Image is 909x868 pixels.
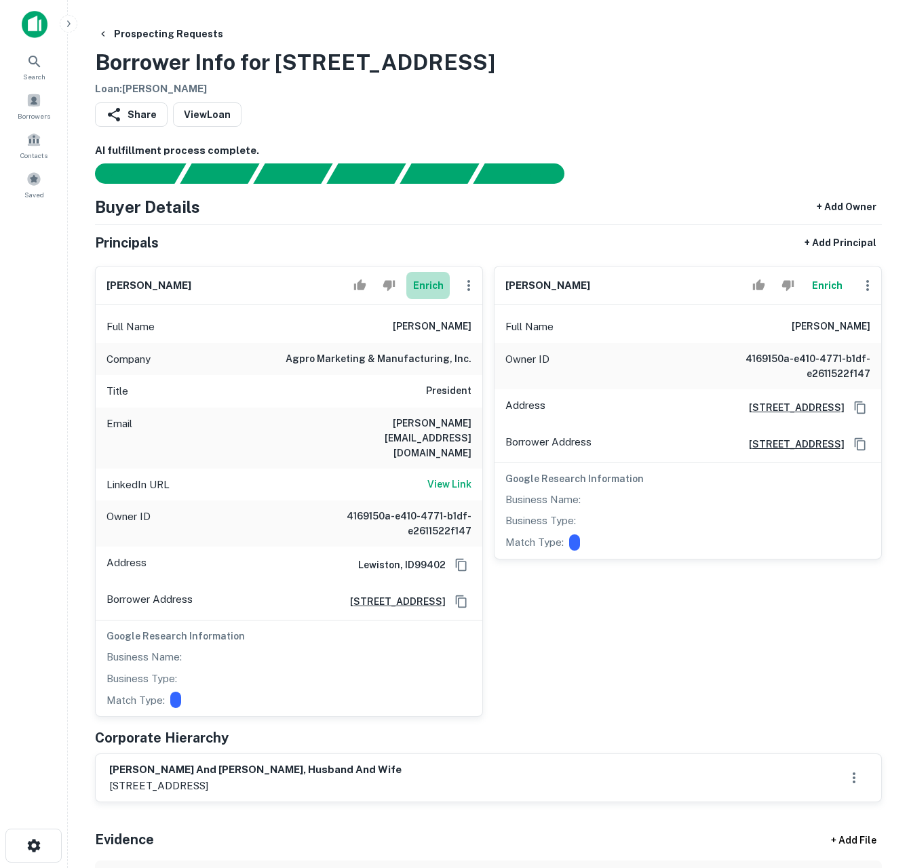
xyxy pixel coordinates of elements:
a: [STREET_ADDRESS] [738,400,845,415]
div: Documents found, AI parsing details... [253,163,332,184]
h6: Google Research Information [505,471,870,486]
p: Email [107,416,132,460]
p: [STREET_ADDRESS] [109,778,402,794]
p: Business Name: [505,492,581,508]
h6: Lewiston, ID99402 [347,557,446,572]
h6: [PERSON_NAME] [792,319,870,335]
div: Principals found, AI now looking for contact information... [326,163,406,184]
h6: [PERSON_NAME] [393,319,471,335]
div: Your request is received and processing... [180,163,259,184]
a: [STREET_ADDRESS] [339,594,446,609]
span: Saved [24,189,44,200]
button: Share [95,102,168,127]
a: Search [4,48,64,85]
p: Borrower Address [107,591,193,612]
button: Reject [776,272,800,299]
div: Principals found, still searching for contact information. This may take time... [400,163,479,184]
iframe: Chat Widget [841,759,909,825]
p: Business Type: [107,671,177,687]
p: Owner ID [107,509,151,538]
h5: Evidence [95,829,154,850]
h6: View Link [427,477,471,492]
a: ViewLoan [173,102,241,127]
a: Borrowers [4,87,64,124]
p: Address [505,397,545,418]
button: Copy Address [451,555,471,575]
p: Address [107,555,147,575]
p: Full Name [505,319,554,335]
h5: Corporate Hierarchy [95,728,229,748]
span: Search [23,71,45,82]
h6: Loan : [PERSON_NAME] [95,81,495,97]
button: Copy Address [850,434,870,454]
h6: [PERSON_NAME][EMAIL_ADDRESS][DOMAIN_NAME] [309,416,471,460]
button: Copy Address [451,591,471,612]
button: Reject [377,272,401,299]
h6: [PERSON_NAME] [505,278,590,294]
h5: Principals [95,233,159,253]
h6: Google Research Information [107,629,471,644]
img: capitalize-icon.png [22,11,47,38]
h3: Borrower Info for [STREET_ADDRESS] [95,46,495,79]
p: Company [107,351,151,368]
button: Accept [747,272,771,299]
p: Full Name [107,319,155,335]
h6: 4169150a-e410-4771-b1df-e2611522f147 [708,351,870,381]
h6: 4169150a-e410-4771-b1df-e2611522f147 [309,509,471,538]
h4: Buyer Details [95,195,200,219]
h6: agpro marketing & manufacturing, inc. [286,351,471,368]
button: + Add Owner [811,195,882,219]
button: + Add Principal [799,231,882,255]
span: Contacts [20,150,47,161]
a: Contacts [4,127,64,163]
p: Business Name: [107,649,182,665]
button: Enrich [406,272,450,299]
p: Business Type: [505,513,576,529]
h6: [PERSON_NAME] [107,278,191,294]
a: [STREET_ADDRESS] [738,437,845,452]
button: Enrich [805,272,849,299]
span: Borrowers [18,111,50,121]
h6: AI fulfillment process complete. [95,143,882,159]
p: Owner ID [505,351,549,381]
a: Saved [4,166,64,203]
button: Accept [348,272,372,299]
div: AI fulfillment process complete. [473,163,581,184]
p: Match Type: [505,534,564,551]
button: Copy Address [850,397,870,418]
h6: [PERSON_NAME] and [PERSON_NAME], husband and wife [109,762,402,778]
p: Title [107,383,128,399]
button: Prospecting Requests [92,22,229,46]
p: Borrower Address [505,434,592,454]
a: View Link [427,477,471,493]
div: + Add File [806,828,901,852]
p: LinkedIn URL [107,477,170,493]
h6: President [426,383,471,399]
div: Sending borrower request to AI... [79,163,180,184]
p: Match Type: [107,692,165,709]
